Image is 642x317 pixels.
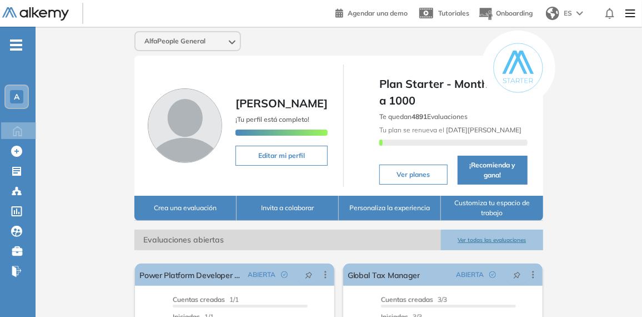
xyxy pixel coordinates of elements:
img: Foto de perfil [148,88,222,163]
i: - [10,44,22,46]
a: Power Platform Developer CRM [139,264,243,286]
button: Crea una evaluación [134,196,237,221]
b: 4891 [412,112,427,121]
button: pushpin [297,266,321,284]
span: AlfaPeople General [144,37,205,46]
span: 3/3 [381,295,447,304]
img: arrow [576,11,583,16]
button: pushpin [505,266,529,284]
button: Onboarding [478,2,533,26]
button: Ver planes [379,165,447,185]
span: ABIERTA [456,270,484,280]
a: Global Tax Manager [348,264,420,286]
b: [DATE][PERSON_NAME] [444,126,521,134]
button: Invita a colaborar [237,196,339,221]
span: Plan Starter - Month - 701 a 1000 [379,76,528,109]
span: Evaluaciones abiertas [134,230,441,250]
button: ¡Recomienda y gana! [458,156,528,185]
button: Customiza tu espacio de trabajo [441,196,543,221]
span: Onboarding [496,9,533,17]
span: Cuentas creadas [173,295,225,304]
img: world [546,7,559,20]
span: ¡Tu perfil está completo! [235,115,309,123]
button: Ver todas las evaluaciones [441,230,543,250]
span: 1/1 [173,295,239,304]
span: pushpin [513,270,521,279]
span: Te quedan Evaluaciones [379,112,468,121]
span: A [14,92,19,101]
span: Tu plan se renueva el [379,126,521,134]
img: Logo [2,7,69,21]
span: Agendar una demo [348,9,408,17]
span: check-circle [281,271,288,278]
span: check-circle [489,271,496,278]
span: Tutoriales [438,9,469,17]
span: pushpin [305,270,313,279]
span: ES [564,8,572,18]
a: Agendar una demo [335,6,408,19]
button: Personaliza la experiencia [339,196,441,221]
img: Menu [621,2,640,24]
button: Editar mi perfil [235,146,328,166]
span: ABIERTA [248,270,275,280]
span: [PERSON_NAME] [235,96,328,110]
span: Cuentas creadas [381,295,433,304]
